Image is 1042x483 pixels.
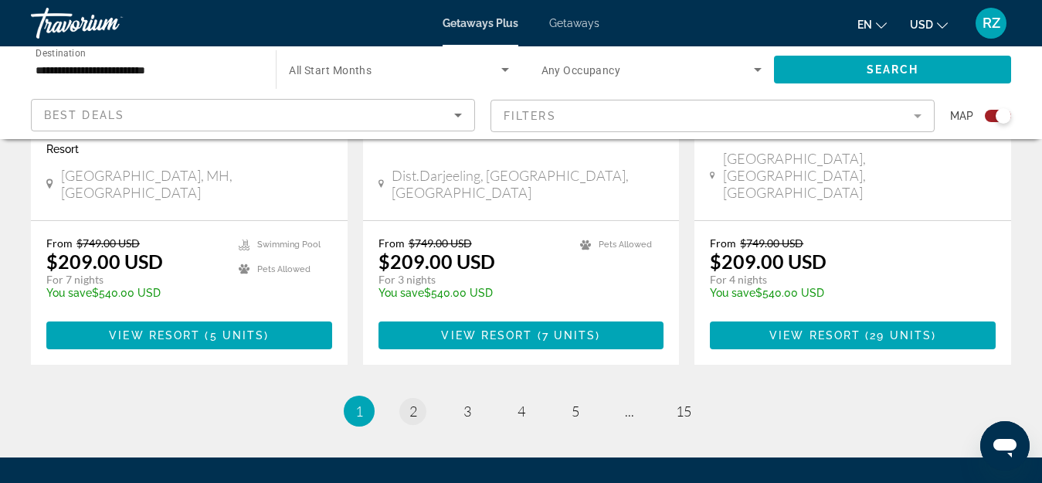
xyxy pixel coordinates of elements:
p: For 7 nights [46,273,223,287]
span: View Resort [109,329,200,342]
button: View Resort(7 units) [378,321,664,349]
span: [GEOGRAPHIC_DATA], MH, [GEOGRAPHIC_DATA] [61,167,332,201]
span: $749.00 USD [76,236,140,250]
span: Dist.Darjeeling, [GEOGRAPHIC_DATA], [GEOGRAPHIC_DATA] [392,167,664,201]
button: View Resort(29 units) [710,321,996,349]
mat-select: Sort by [44,106,462,124]
span: You save [378,287,424,299]
span: 1 [355,403,363,420]
p: $209.00 USD [46,250,163,273]
span: Swimming Pool [257,240,321,250]
button: View Resort(5 units) [46,321,332,349]
span: ( ) [200,329,269,342]
span: Search [867,63,919,76]
span: From [710,236,736,250]
span: $749.00 USD [409,236,472,250]
p: $209.00 USD [378,250,495,273]
span: You save [46,287,92,299]
span: Pets Allowed [257,264,311,274]
span: 15 [676,403,691,420]
span: All Start Months [289,64,372,77]
a: Getaways Plus [443,17,518,29]
button: Filter [490,99,935,133]
span: 7 units [542,329,596,342]
span: 2 [409,403,417,420]
p: $540.00 USD [46,287,223,299]
p: $540.00 USD [710,287,980,299]
span: You save [710,287,755,299]
p: $209.00 USD [710,250,826,273]
p: $540.00 USD [378,287,565,299]
span: From [378,236,405,250]
span: Resort [46,143,79,155]
span: From [46,236,73,250]
span: ( ) [860,329,936,342]
span: 3 [463,403,471,420]
span: Destination [36,47,86,58]
span: RZ [983,15,1000,31]
span: View Resort [441,329,532,342]
p: For 4 nights [710,273,980,287]
span: 4 [518,403,525,420]
button: Change currency [910,13,948,36]
button: Search [774,56,1011,83]
button: User Menu [971,7,1011,39]
span: 5 [572,403,579,420]
iframe: Кнопка запуска окна обмена сообщениями [980,421,1030,471]
span: Any Occupancy [541,64,621,77]
span: ... [625,403,634,420]
span: 29 units [870,329,932,342]
span: $749.00 USD [740,236,803,250]
span: [GEOGRAPHIC_DATA], [GEOGRAPHIC_DATA], [GEOGRAPHIC_DATA] [723,150,996,201]
span: en [857,19,872,31]
span: Map [950,105,973,127]
a: Getaways [549,17,599,29]
button: Change language [857,13,887,36]
a: Travorium [31,3,185,43]
span: USD [910,19,933,31]
span: Best Deals [44,109,124,121]
span: ( ) [533,329,601,342]
span: 5 units [210,329,265,342]
span: View Resort [769,329,860,342]
nav: Pagination [31,396,1011,427]
p: For 3 nights [378,273,565,287]
span: Pets Allowed [599,240,652,250]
